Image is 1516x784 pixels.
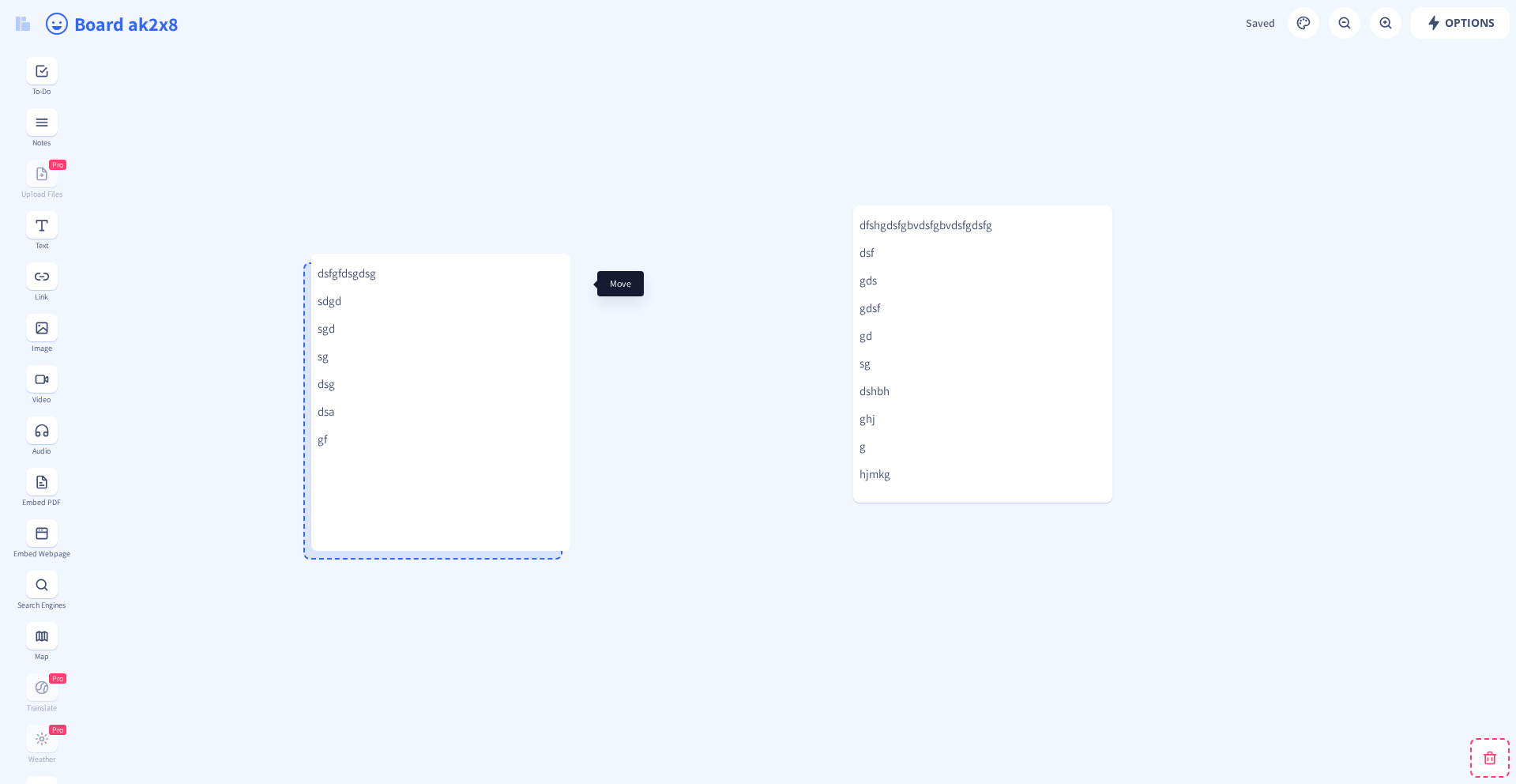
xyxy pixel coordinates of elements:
div: Link [13,292,70,301]
p: gd [860,328,1106,344]
div: Embed PDF [13,498,70,507]
button: Options [1411,7,1510,39]
div: Audio [13,447,70,455]
p: dsg [318,376,564,392]
img: logo.svg [16,17,30,31]
p: sgd [318,321,564,337]
span: Pro [52,725,63,735]
div: Text [13,241,70,250]
div: Embed Webpage [13,549,70,558]
div: To-Do [13,87,70,96]
div: Search Engines [13,601,70,609]
div: Map [13,652,70,661]
p: dsf [860,245,1106,261]
span: Saved [1246,16,1275,30]
p: g [860,439,1106,454]
p: sdgd [318,293,564,309]
span: Pro [52,673,63,684]
p: dsfgfdsgdsg [318,266,564,281]
p: ghj [860,411,1106,427]
p: gds [860,273,1106,288]
ion-icon: happy outline [44,11,70,36]
p: hjmkg [860,466,1106,482]
span: Options [1426,17,1495,29]
span: Pro [52,160,63,170]
div: Notes [13,138,70,147]
p: dsa [318,404,564,420]
div: Video [13,395,70,404]
p: sg [318,349,564,364]
p: dfshgdsfgbvdsfgbvdsfgdsfg [860,217,1106,233]
p: dshbh [860,383,1106,399]
p: gf [318,432,564,447]
span: Move [610,277,631,290]
p: sg [860,356,1106,371]
div: Image [13,344,70,352]
p: gdsf [860,300,1106,316]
